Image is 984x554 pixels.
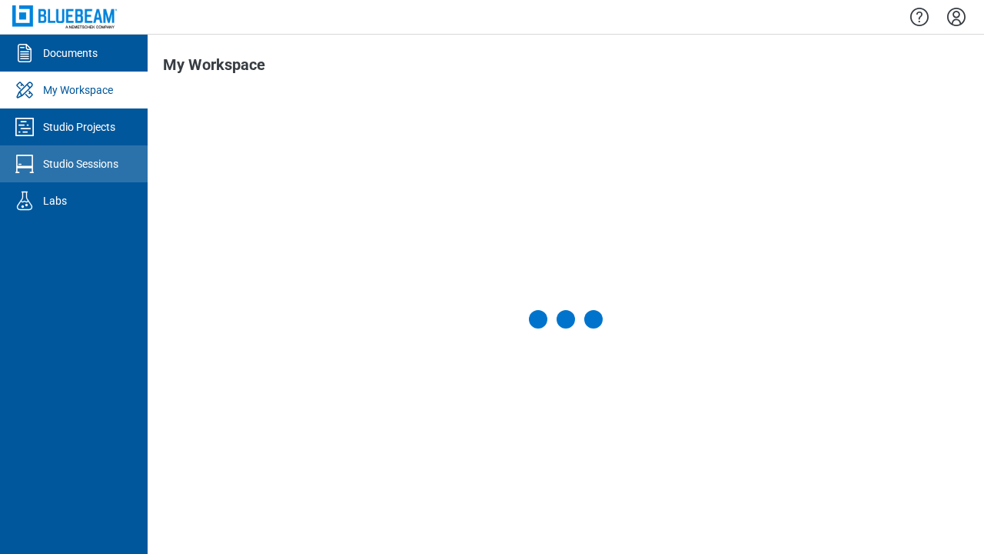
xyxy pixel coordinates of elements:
[12,115,37,139] svg: Studio Projects
[43,119,115,135] div: Studio Projects
[12,41,37,65] svg: Documents
[43,156,118,172] div: Studio Sessions
[12,5,117,28] img: Bluebeam, Inc.
[944,4,969,30] button: Settings
[12,152,37,176] svg: Studio Sessions
[529,310,603,329] div: Loading My Workspace
[43,82,113,98] div: My Workspace
[43,193,67,209] div: Labs
[12,189,37,213] svg: Labs
[43,45,98,61] div: Documents
[163,56,265,81] h1: My Workspace
[12,78,37,102] svg: My Workspace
